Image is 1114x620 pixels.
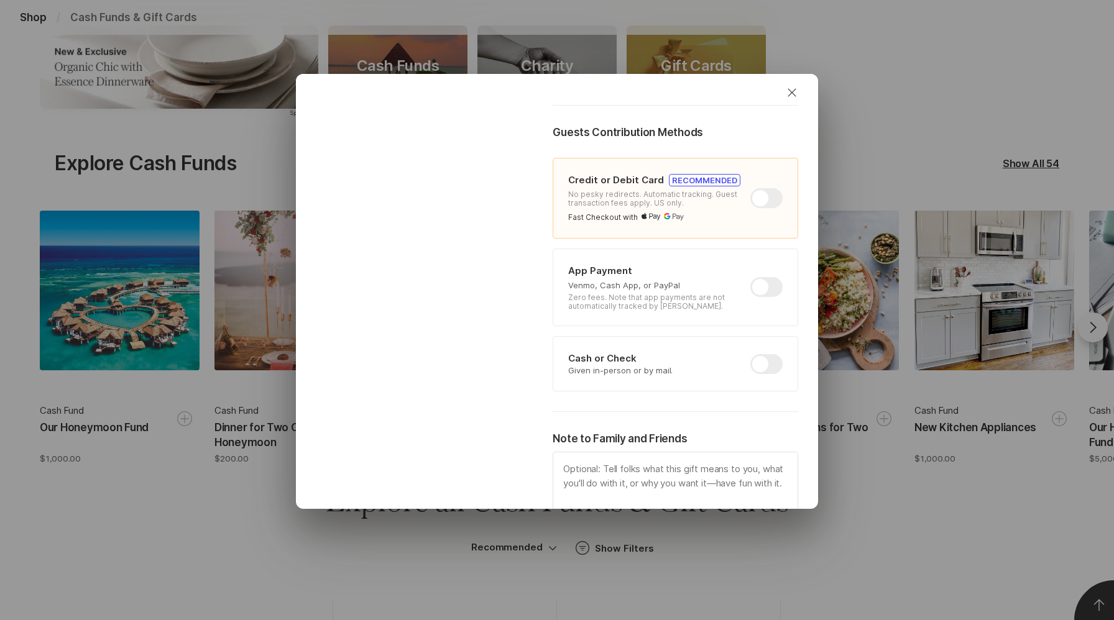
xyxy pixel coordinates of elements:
p: RECOMMENDED [672,175,737,186]
span: Note to Family and Friends [553,432,687,445]
p: App Payment [568,264,632,277]
p: Zero fees. Note that app payments are not automatically tracked by [PERSON_NAME]. [568,293,750,311]
p: Fast Checkout with [568,213,638,222]
p: No pesky redirects. Automatic tracking. Guest transaction fees apply. US only. [568,190,740,207]
p: Guests Contribution Methods [553,125,798,140]
p: Cash or Check [568,352,637,365]
p: Credit or Debit Card [568,173,664,186]
p: Venmo, Cash App, or PayPal [568,280,750,291]
p: Given in-person or by mail. [568,365,673,376]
